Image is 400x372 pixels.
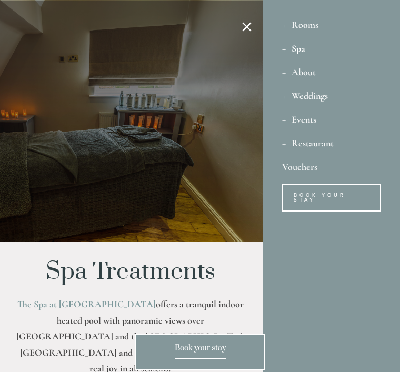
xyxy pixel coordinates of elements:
div: Weddings [282,84,381,107]
a: Book Your Stay [282,184,381,212]
div: Restaurant [282,131,381,155]
div: About [282,60,381,84]
div: Events [282,107,381,131]
a: Vouchers [282,155,381,178]
div: Rooms [282,13,381,36]
div: Spa [282,36,381,60]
